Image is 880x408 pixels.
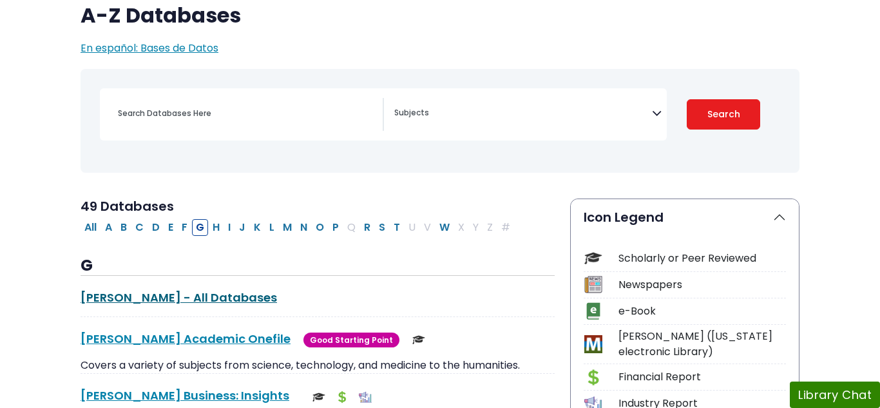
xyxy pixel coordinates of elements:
[618,304,786,319] div: e-Book
[81,289,277,306] a: [PERSON_NAME] - All Databases
[375,219,389,236] button: Filter Results S
[687,99,760,130] button: Submit for Search Results
[584,276,602,293] img: Icon Newspapers
[81,3,799,28] h1: A-Z Databases
[81,219,100,236] button: All
[224,219,234,236] button: Filter Results I
[131,219,148,236] button: Filter Results C
[178,219,191,236] button: Filter Results F
[164,219,177,236] button: Filter Results E
[312,219,328,236] button: Filter Results O
[584,369,602,386] img: Icon Financial Report
[81,331,291,347] a: [PERSON_NAME] Academic Onefile
[618,277,786,293] div: Newspapers
[435,219,454,236] button: Filter Results W
[81,219,515,234] div: Alpha-list to filter by first letter of database name
[336,391,349,403] img: Financial Report
[329,219,343,236] button: Filter Results P
[235,219,249,236] button: Filter Results J
[571,199,799,235] button: Icon Legend
[412,333,425,346] img: Scholarly or Peer Reviewed
[584,249,602,267] img: Icon Scholarly or Peer Reviewed
[81,197,174,215] span: 49 Databases
[110,104,383,122] input: Search database by title or keyword
[394,109,652,119] textarea: Search
[618,369,786,385] div: Financial Report
[790,382,880,408] button: Library Chat
[101,219,116,236] button: Filter Results A
[390,219,404,236] button: Filter Results T
[81,69,799,173] nav: Search filters
[209,219,224,236] button: Filter Results H
[584,335,602,353] img: Icon MeL (Michigan electronic Library)
[192,219,208,236] button: Filter Results G
[303,333,399,347] span: Good Starting Point
[584,302,602,320] img: Icon e-Book
[359,391,372,403] img: Industry Report
[81,257,555,276] h3: G
[81,358,555,373] p: Covers a variety of subjects from science, technology, and medicine to the humanities.
[360,219,374,236] button: Filter Results R
[250,219,265,236] button: Filter Results K
[265,219,278,236] button: Filter Results L
[296,219,311,236] button: Filter Results N
[279,219,296,236] button: Filter Results M
[81,387,289,403] a: [PERSON_NAME] Business: Insights
[618,329,786,360] div: [PERSON_NAME] ([US_STATE] electronic Library)
[148,219,164,236] button: Filter Results D
[618,251,786,266] div: Scholarly or Peer Reviewed
[81,41,218,55] a: En español: Bases de Datos
[312,391,325,403] img: Scholarly or Peer Reviewed
[117,219,131,236] button: Filter Results B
